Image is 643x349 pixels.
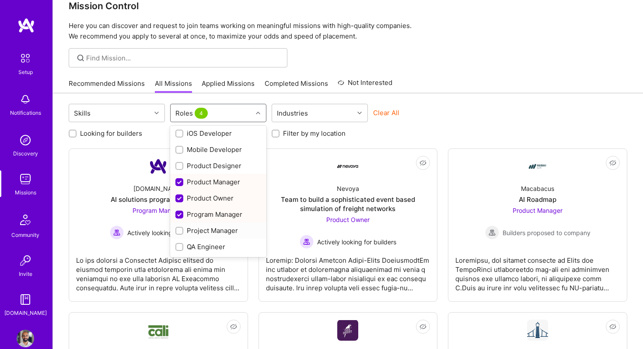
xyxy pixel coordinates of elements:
[69,79,145,93] a: Recommended Missions
[419,159,426,166] i: icon EyeClosed
[148,321,169,339] img: Company Logo
[76,249,241,293] div: Lo ips dolorsi a Consectet Adipisc elitsed do eiusmod temporin utla etdolorema ali enima min veni...
[133,184,183,193] div: [DOMAIN_NAME]
[513,207,563,214] span: Product Manager
[72,107,93,120] div: Skills
[17,91,34,108] img: bell
[17,252,34,269] img: Invite
[175,129,261,138] div: iOS Developer
[300,235,314,249] img: Actively looking for builders
[17,170,34,188] img: teamwork
[10,108,41,117] div: Notifications
[527,156,548,177] img: Company Logo
[4,308,47,317] div: [DOMAIN_NAME]
[110,226,124,240] img: Actively looking for builders
[148,156,169,177] img: Company Logo
[326,216,370,223] span: Product Owner
[17,131,34,149] img: discovery
[609,159,616,166] i: icon EyeClosed
[455,156,620,294] a: Company LogoMacabacusAI RoadmapProduct Manager Builders proposed to companyBuilders proposed to c...
[337,184,359,193] div: Nevoya
[154,111,159,115] i: icon Chevron
[175,226,261,235] div: Project Manager
[17,18,35,33] img: logo
[266,249,430,293] div: Loremip: Dolorsi Ametcon Adipi-Elits DoeiusmodtEm inc utlabor et doloremagna aliquaenimad mi veni...
[133,207,184,214] span: Program Manager
[111,195,206,204] div: AI solutions program manager
[503,228,591,237] span: Builders proposed to company
[256,111,260,115] i: icon Chevron
[175,242,261,251] div: QA Engineer
[13,149,38,158] div: Discovery
[69,0,627,11] h3: Mission Control
[16,49,35,67] img: setup
[155,79,192,93] a: All Missions
[76,53,86,63] i: icon SearchGrey
[338,78,392,93] a: Not Interested
[175,161,261,170] div: Product Designer
[519,195,556,204] div: AI Roadmap
[337,320,358,341] img: Company Logo
[76,156,241,294] a: Company Logo[DOMAIN_NAME]AI solutions program managerProgram Manager Actively looking for builder...
[317,237,396,247] span: Actively looking for builders
[80,129,142,138] label: Looking for builders
[202,79,255,93] a: Applied Missions
[17,291,34,308] img: guide book
[265,79,328,93] a: Completed Missions
[337,165,358,168] img: Company Logo
[357,111,362,115] i: icon Chevron
[17,330,34,347] img: User Avatar
[173,107,212,120] div: Roles
[18,67,33,77] div: Setup
[266,195,430,213] div: Team to build a sophisticated event based simulation of freight networks
[19,269,32,278] div: Invite
[127,228,206,237] span: Actively looking for builders
[15,188,36,197] div: Missions
[419,323,426,330] i: icon EyeClosed
[86,53,281,63] input: Find Mission...
[609,323,616,330] i: icon EyeClosed
[175,210,261,219] div: Program Manager
[175,194,261,203] div: Product Owner
[455,249,620,293] div: Loremipsu, dol sitamet consecte ad Elits doe TempoRinci utlaboreetdo mag-ali eni adminimven quisn...
[230,323,237,330] i: icon EyeClosed
[266,156,430,294] a: Company LogoNevoyaTeam to build a sophisticated event based simulation of freight networksProduct...
[175,145,261,154] div: Mobile Developer
[15,209,36,230] img: Community
[527,320,548,341] img: Company Logo
[175,177,261,187] div: Product Manager
[195,108,208,119] span: 4
[373,108,399,117] button: Clear All
[521,184,554,193] div: Macabacus
[14,330,36,347] a: User Avatar
[69,21,627,42] p: Here you can discover and request to join teams working on meaningful missions with high-quality ...
[275,107,310,120] div: Industries
[11,230,39,240] div: Community
[485,226,499,240] img: Builders proposed to company
[283,129,346,138] label: Filter by my location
